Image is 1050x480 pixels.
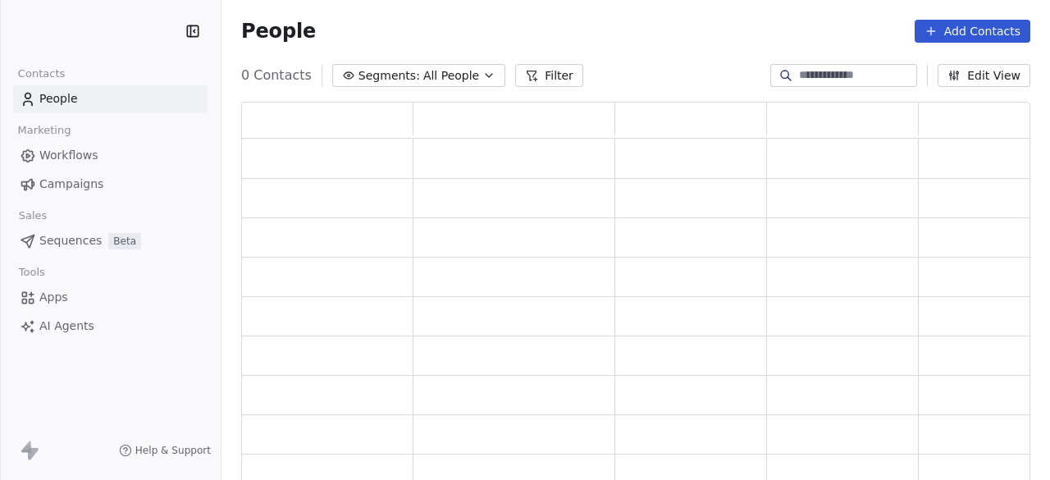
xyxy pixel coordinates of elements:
[39,232,102,249] span: Sequences
[358,67,420,85] span: Segments:
[11,203,54,228] span: Sales
[39,147,98,164] span: Workflows
[39,176,103,193] span: Campaigns
[915,20,1030,43] button: Add Contacts
[423,67,479,85] span: All People
[241,19,316,43] span: People
[119,444,211,457] a: Help & Support
[241,66,312,85] span: 0 Contacts
[11,118,78,143] span: Marketing
[39,318,94,335] span: AI Agents
[108,233,141,249] span: Beta
[11,260,52,285] span: Tools
[13,313,208,340] a: AI Agents
[515,64,583,87] button: Filter
[39,90,78,107] span: People
[938,64,1030,87] button: Edit View
[13,284,208,311] a: Apps
[13,171,208,198] a: Campaigns
[13,85,208,112] a: People
[135,444,211,457] span: Help & Support
[39,289,68,306] span: Apps
[13,227,208,254] a: SequencesBeta
[13,142,208,169] a: Workflows
[11,62,72,86] span: Contacts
